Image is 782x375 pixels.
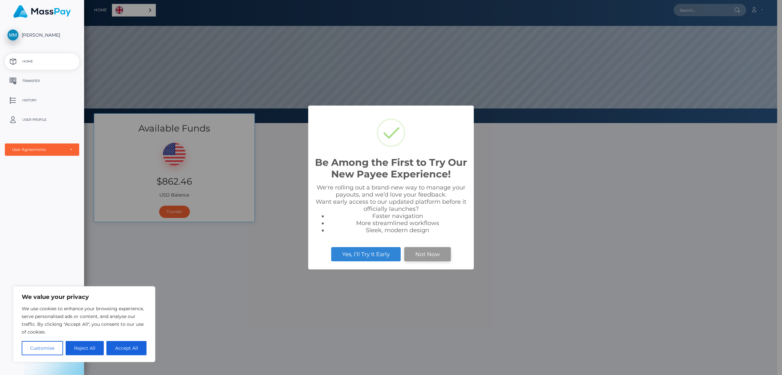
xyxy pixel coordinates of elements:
li: More streamlined workflows [328,220,467,227]
span: [PERSON_NAME] [5,32,79,38]
button: Reject All [66,341,104,355]
li: Sleek, modern design [328,227,467,234]
p: We use cookies to enhance your browsing experience, serve personalised ads or content, and analys... [22,305,147,336]
button: Accept All [106,341,147,355]
p: Transfer [7,76,77,86]
p: Home [7,57,77,66]
button: Yes, I’ll Try It Early [331,247,401,261]
img: MassPay [13,5,71,18]
li: Faster navigation [328,212,467,220]
h2: Be Among the First to Try Our New Payee Experience! [315,157,467,180]
button: User Agreements [5,143,79,156]
div: We're rolling out a brand-new way to manage your payouts, and we’d love your feedback. Want early... [315,184,467,234]
div: We value your privacy [13,286,155,362]
p: History [7,96,77,105]
button: Customise [22,341,63,355]
p: We value your privacy [22,293,147,301]
p: User Profile [7,115,77,125]
div: User Agreements [12,147,65,152]
button: Not Now [404,247,451,261]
